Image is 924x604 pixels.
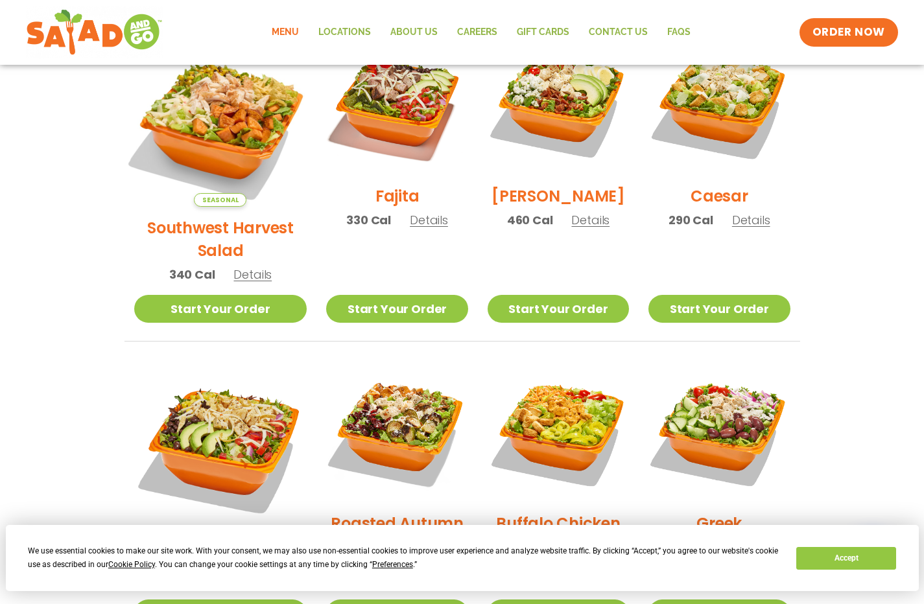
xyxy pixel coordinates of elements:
span: 340 Cal [169,266,215,283]
span: Preferences [372,560,413,569]
span: Details [732,212,770,228]
span: 460 Cal [507,211,553,229]
img: Product photo for Caesar Salad [648,34,790,175]
h2: Caesar [691,185,748,207]
img: Product photo for BBQ Ranch Salad [134,361,307,534]
h2: Roasted Autumn [331,512,464,535]
span: 330 Cal [346,211,391,229]
span: Details [233,266,272,283]
img: Product photo for Southwest Harvest Salad [119,19,322,222]
img: Product photo for Cobb Salad [488,34,629,175]
a: Start Your Order [134,295,307,323]
div: We use essential cookies to make our site work. With your consent, we may also use non-essential ... [28,544,781,572]
div: Cookie Consent Prompt [6,525,919,591]
a: FAQs [657,17,700,47]
a: Start Your Order [648,295,790,323]
img: Product photo for Fajita Salad [326,34,468,175]
h2: Greek [696,512,742,535]
img: new-SAG-logo-768×292 [26,6,163,58]
span: Details [410,212,448,228]
span: ORDER NOW [812,25,885,40]
button: Accept [796,547,896,570]
img: Product photo for Roasted Autumn Salad [326,361,468,502]
a: About Us [381,17,447,47]
span: Cookie Policy [108,560,155,569]
nav: Menu [262,17,700,47]
img: Product photo for Buffalo Chicken Salad [488,361,629,502]
img: Product photo for Greek Salad [648,361,790,502]
h2: Buffalo Chicken [496,512,620,535]
a: Careers [447,17,507,47]
a: ORDER NOW [800,18,898,47]
a: Contact Us [579,17,657,47]
h2: Fajita [375,185,420,207]
a: GIFT CARDS [507,17,579,47]
a: Locations [309,17,381,47]
a: Menu [262,17,309,47]
a: Start Your Order [488,295,629,323]
h2: Southwest Harvest Salad [134,216,307,262]
span: Seasonal [194,193,246,207]
a: Start Your Order [326,295,468,323]
h2: [PERSON_NAME] [492,185,625,207]
span: 290 Cal [669,211,713,229]
span: Details [571,212,610,228]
